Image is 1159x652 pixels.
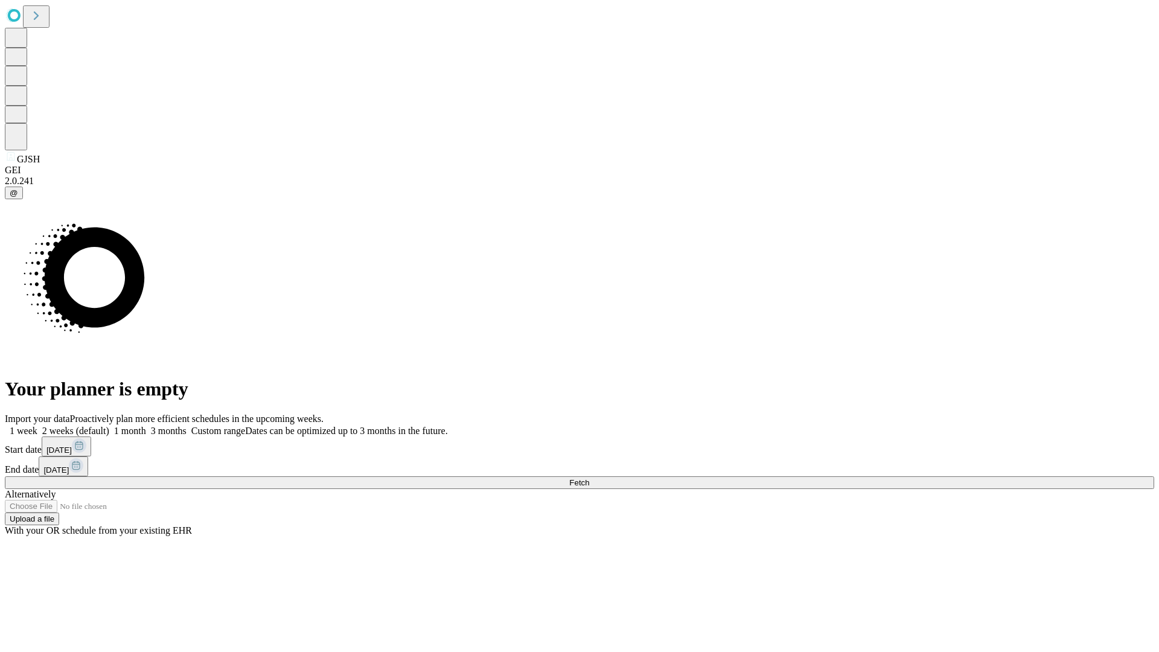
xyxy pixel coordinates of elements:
h1: Your planner is empty [5,378,1154,400]
button: [DATE] [42,436,91,456]
button: Fetch [5,476,1154,489]
span: [DATE] [43,465,69,475]
span: 1 week [10,426,37,436]
button: @ [5,187,23,199]
div: GEI [5,165,1154,176]
button: [DATE] [39,456,88,476]
div: End date [5,456,1154,476]
span: Alternatively [5,489,56,499]
span: [DATE] [46,446,72,455]
span: Dates can be optimized up to 3 months in the future. [245,426,447,436]
span: 1 month [114,426,146,436]
div: 2.0.241 [5,176,1154,187]
span: Proactively plan more efficient schedules in the upcoming weeks. [70,414,324,424]
span: 2 weeks (default) [42,426,109,436]
span: With your OR schedule from your existing EHR [5,525,192,535]
span: Fetch [569,478,589,487]
span: 3 months [151,426,187,436]
span: Import your data [5,414,70,424]
span: GJSH [17,154,40,164]
span: Custom range [191,426,245,436]
span: @ [10,188,18,197]
div: Start date [5,436,1154,456]
button: Upload a file [5,513,59,525]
